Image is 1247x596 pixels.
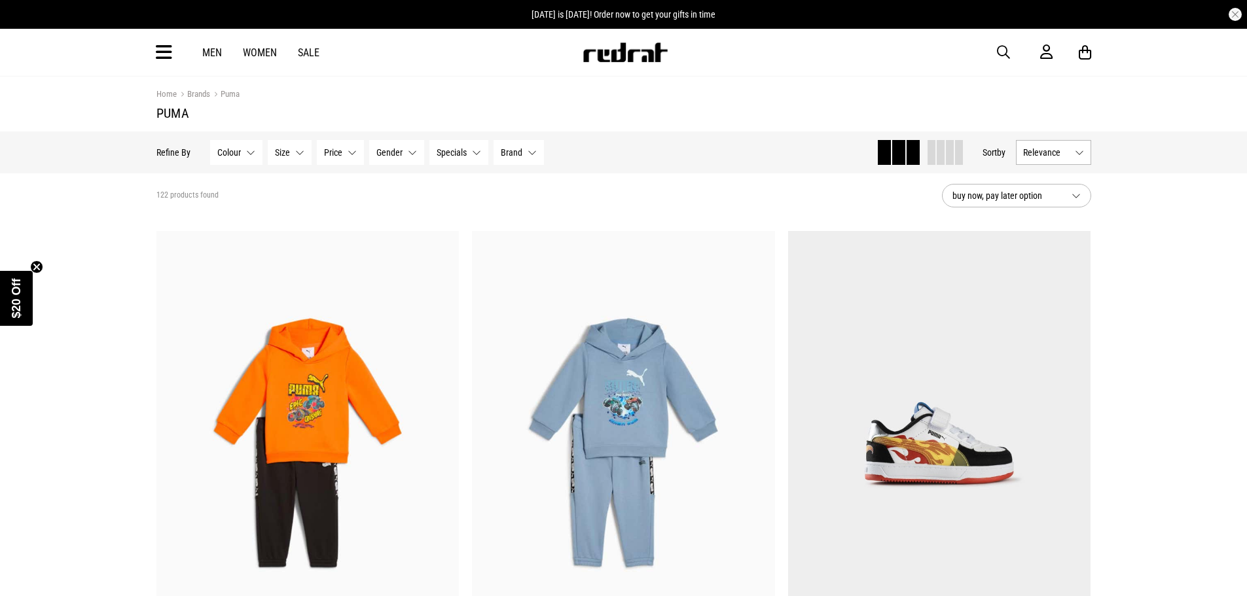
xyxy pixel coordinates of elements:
span: $20 Off [10,278,23,318]
button: Gender [369,140,424,165]
span: by [997,147,1005,158]
span: Colour [217,147,241,158]
span: Relevance [1023,147,1070,158]
button: Specials [429,140,488,165]
a: Brands [177,89,210,101]
button: Brand [494,140,544,165]
button: buy now, pay later option [942,184,1091,207]
button: Colour [210,140,262,165]
a: Home [156,89,177,99]
img: Redrat logo [582,43,668,62]
span: Gender [376,147,403,158]
span: 122 products found [156,190,219,201]
a: Women [243,46,277,59]
a: Sale [298,46,319,59]
button: Price [317,140,364,165]
button: Sortby [983,145,1005,160]
button: Relevance [1016,140,1091,165]
a: Men [202,46,222,59]
button: Size [268,140,312,165]
span: [DATE] is [DATE]! Order now to get your gifts in time [532,9,715,20]
span: Specials [437,147,467,158]
span: Price [324,147,342,158]
span: buy now, pay later option [952,188,1061,203]
button: Close teaser [30,260,43,273]
a: Puma [210,89,240,101]
p: Refine By [156,147,190,158]
span: Size [275,147,290,158]
span: Brand [501,147,522,158]
h1: Puma [156,105,1091,121]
